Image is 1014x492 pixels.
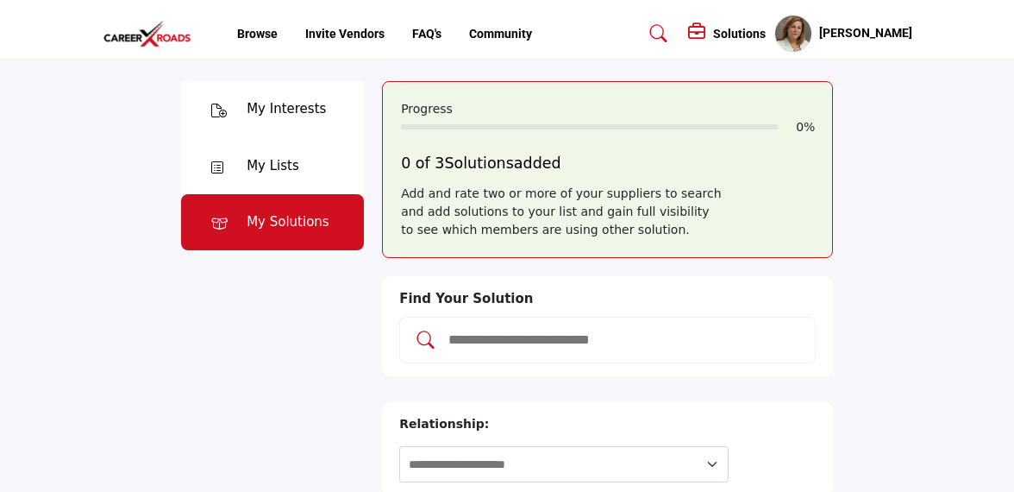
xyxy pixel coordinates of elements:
[444,155,513,172] span: Solutions
[401,155,814,173] h5: 0 of 3 added
[401,100,814,118] div: Progress
[774,15,812,53] button: Show hide supplier dropdown
[399,417,489,431] b: Relationship:
[247,212,329,232] div: My Solutions
[713,26,766,41] h5: Solutions
[633,20,679,47] a: Search
[247,156,299,176] div: My Lists
[399,289,533,309] label: Find Your Solution
[796,120,804,134] span: 0
[412,27,441,41] a: FAQ's
[401,185,814,239] div: Add and rate two or more of your suppliers to search and add solutions to your list and gain full...
[819,25,912,42] h5: [PERSON_NAME]
[804,120,815,134] span: %
[103,20,201,48] img: site Logo
[247,99,326,119] div: My Interests
[469,27,532,41] a: Community
[447,329,804,351] input: Add and rate your solutions
[305,27,385,41] a: Invite Vendors
[237,27,278,41] a: Browse
[688,23,766,44] div: Solutions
